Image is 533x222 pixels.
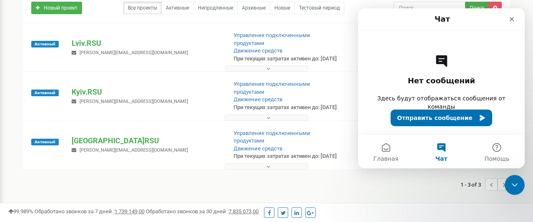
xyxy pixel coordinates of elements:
[465,2,489,14] button: Поиск
[234,32,310,46] a: Управление подключенными продуктами
[72,135,220,146] p: [GEOGRAPHIC_DATA]RSU
[237,2,270,14] a: Архивные
[394,2,466,14] input: Поиск
[80,147,188,153] span: [PERSON_NAME][EMAIL_ADDRESS][DOMAIN_NAME]
[161,2,194,14] a: Активные
[461,170,510,199] nav: ...
[229,208,259,215] u: 7 835 073,00
[31,90,59,96] span: Активный
[461,178,485,191] span: 1 - 3 of 3
[31,139,59,145] span: Активный
[193,2,238,14] a: Непродленные
[234,152,342,160] p: При текущих затратах активен до: [DATE]
[294,2,344,14] a: Тестовый период
[31,2,82,14] a: Новый проект
[234,55,342,63] p: При текущих затратах активен до: [DATE]
[234,81,310,95] a: Управление подключенными продуктами
[234,130,310,144] a: Управление подключенными продуктами
[234,47,282,54] a: Движение средств
[115,208,144,215] u: 1 739 149,00
[270,2,295,14] a: Новые
[31,41,59,47] span: Активный
[358,8,525,168] iframe: Intercom live chat
[234,145,282,152] a: Движение средств
[35,208,144,215] span: Обработано звонков за 7 дней :
[8,208,33,215] span: 99,989%
[505,175,525,195] iframe: Intercom live chat
[234,104,342,112] p: При текущих затратах активен до: [DATE]
[80,99,188,104] span: [PERSON_NAME][EMAIL_ADDRESS][DOMAIN_NAME]
[146,208,259,215] span: Обработано звонков за 30 дней :
[234,96,282,102] a: Движение средств
[72,87,220,97] p: Kyiv.RSU
[123,2,162,14] a: Все проекты
[72,38,220,49] p: Lviv.RSU
[80,50,188,55] span: [PERSON_NAME][EMAIL_ADDRESS][DOMAIN_NAME]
